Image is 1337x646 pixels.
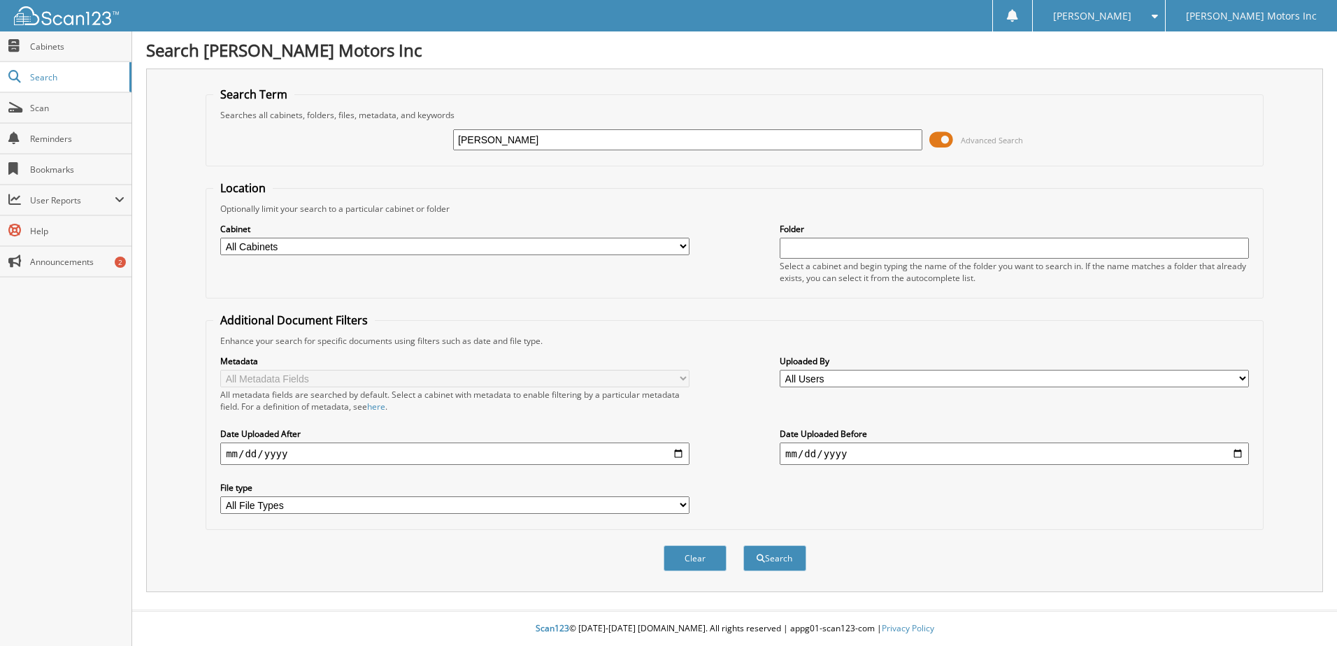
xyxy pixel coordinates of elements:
div: © [DATE]-[DATE] [DOMAIN_NAME]. All rights reserved | appg01-scan123-com | [132,612,1337,646]
label: Folder [780,223,1249,235]
iframe: Chat Widget [1267,579,1337,646]
input: end [780,443,1249,465]
span: Reminders [30,133,124,145]
span: Announcements [30,256,124,268]
div: 2 [115,257,126,268]
div: Enhance your search for specific documents using filters such as date and file type. [213,335,1256,347]
span: [PERSON_NAME] Motors Inc [1186,12,1317,20]
label: Uploaded By [780,355,1249,367]
label: Date Uploaded After [220,428,689,440]
span: Bookmarks [30,164,124,175]
span: Advanced Search [961,135,1023,145]
button: Search [743,545,806,571]
label: Date Uploaded Before [780,428,1249,440]
input: start [220,443,689,465]
a: here [367,401,385,412]
div: All metadata fields are searched by default. Select a cabinet with metadata to enable filtering b... [220,389,689,412]
span: Scan [30,102,124,114]
label: Metadata [220,355,689,367]
legend: Additional Document Filters [213,313,375,328]
span: Scan123 [536,622,569,634]
div: Select a cabinet and begin typing the name of the folder you want to search in. If the name match... [780,260,1249,284]
img: scan123-logo-white.svg [14,6,119,25]
h1: Search [PERSON_NAME] Motors Inc [146,38,1323,62]
div: Optionally limit your search to a particular cabinet or folder [213,203,1256,215]
button: Clear [664,545,727,571]
label: File type [220,482,689,494]
span: User Reports [30,194,115,206]
span: [PERSON_NAME] [1053,12,1131,20]
span: Help [30,225,124,237]
a: Privacy Policy [882,622,934,634]
div: Searches all cabinets, folders, files, metadata, and keywords [213,109,1256,121]
span: Search [30,71,122,83]
span: Cabinets [30,41,124,52]
legend: Location [213,180,273,196]
legend: Search Term [213,87,294,102]
label: Cabinet [220,223,689,235]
